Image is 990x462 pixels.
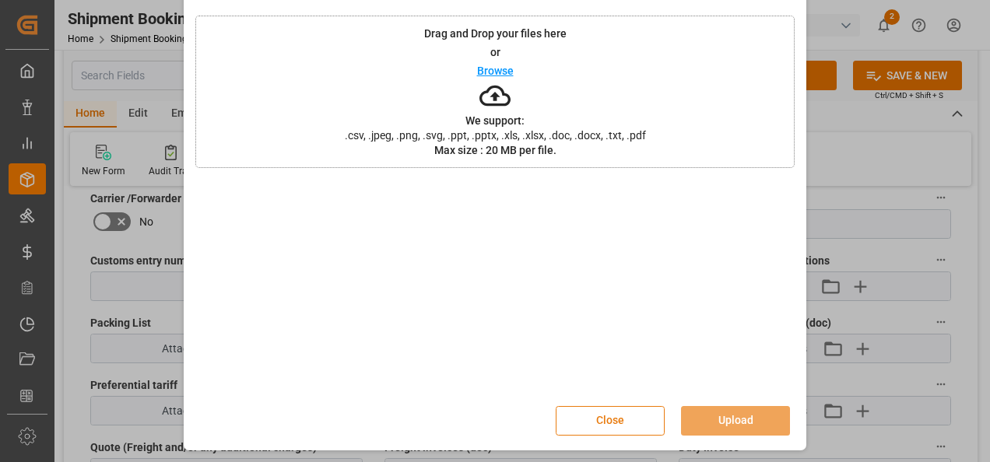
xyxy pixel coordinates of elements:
[490,47,500,58] p: or
[424,28,567,39] p: Drag and Drop your files here
[556,406,665,436] button: Close
[477,65,514,76] p: Browse
[681,406,790,436] button: Upload
[335,130,656,141] span: .csv, .jpeg, .png, .svg, .ppt, .pptx, .xls, .xlsx, .doc, .docx, .txt, .pdf
[195,16,795,168] div: Drag and Drop your files hereorBrowseWe support:.csv, .jpeg, .png, .svg, .ppt, .pptx, .xls, .xlsx...
[434,145,556,156] p: Max size : 20 MB per file.
[465,115,525,126] p: We support:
